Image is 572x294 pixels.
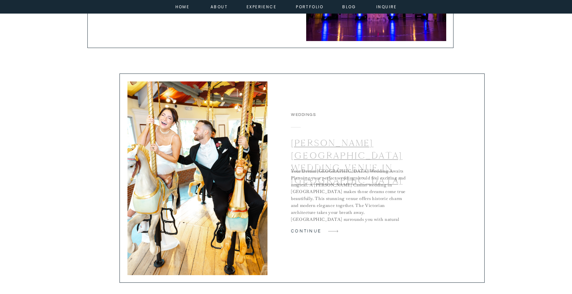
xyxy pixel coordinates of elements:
a: experience [247,3,273,9]
img: Photos from a wedding couple on a carousal ride in their wedding attire. At the Canfield Casino i... [127,81,267,275]
a: inquire [375,3,399,9]
a: continue [291,228,316,234]
a: Canfield Casino Wedding Venue in Saratoga Springs [119,73,485,283]
a: portfolio [296,3,324,9]
a: Blog [337,3,361,9]
a: Hall of Springs NY Wedding Venue in Saratoga Springs [165,3,183,12]
p: Your Dream [GEOGRAPHIC_DATA] Wedding Awaits Planning your perfect wedding should feel exciting an... [291,168,411,230]
a: [PERSON_NAME][GEOGRAPHIC_DATA] Wedding Venue in [GEOGRAPHIC_DATA] [291,137,402,186]
a: home [173,3,191,9]
a: about [211,3,225,9]
a: Canfield Casino Wedding Venue in Saratoga Springs [324,226,342,236]
a: continue [132,4,158,10]
a: Weddings [291,113,316,117]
